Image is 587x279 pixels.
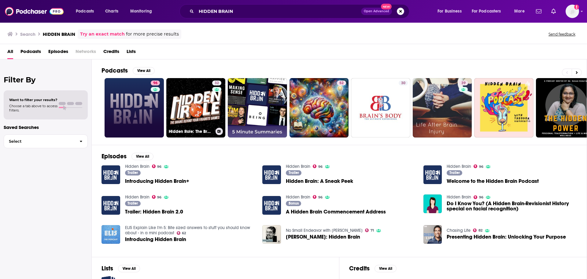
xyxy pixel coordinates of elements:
a: Do I Know You? (A Hidden Brain-Revisionist History special on facial recognition) [423,194,442,213]
span: Trailer [127,171,138,175]
a: No Small Endeavor with Lee C. Camp [286,228,363,233]
img: Introducing Hidden Brain [102,225,120,244]
h3: Hidden Role: The Brains Behind Your Favorite Games [169,129,213,134]
a: 30 [399,81,408,85]
a: 30 [351,78,410,138]
a: 96 [474,164,483,168]
a: Hidden Brain: A Sneak Peek [286,179,353,184]
svg: Add a profile image [574,5,579,9]
a: PodcastsView All [102,67,155,74]
span: 82 [478,229,482,232]
button: Open AdvancedNew [361,8,392,15]
a: Credits [103,47,119,59]
a: Charts [101,6,122,16]
span: 96 [479,196,483,199]
span: Logged in as Maria.Tullin [566,5,579,18]
button: Send feedback [547,32,577,37]
img: Hidden Brain: A Sneak Peek [262,165,281,184]
button: open menu [126,6,160,16]
span: Episodes [48,47,68,59]
a: 96 [474,195,483,199]
span: for more precise results [126,31,179,38]
p: Saved Searches [4,124,88,130]
button: Show profile menu [566,5,579,18]
h2: Filter By [4,75,88,84]
a: Introducing Hidden Brain [125,237,186,242]
input: Search podcasts, credits, & more... [196,6,361,16]
a: A Hidden Brain Commencement Address [286,209,386,214]
h2: Lists [102,265,113,272]
span: Networks [76,47,96,59]
h2: Credits [349,265,370,272]
a: 39 [459,81,468,85]
span: 96 [318,196,323,199]
span: Trailer [289,171,299,175]
button: open menu [72,6,102,16]
img: Welcome to the Hidden Brain Podcast [423,165,442,184]
button: View All [375,265,397,272]
a: Hidden Brain [447,164,471,169]
span: 96 [479,165,483,168]
img: Shankar Vedantam: Hidden Brain [262,225,281,244]
a: CreditsView All [349,265,397,272]
a: 32Hidden Role: The Brains Behind Your Favorite Games [166,78,226,138]
a: ELI5 Explain Like I'm 5: Bite sized answers to stuff you should know about - in a mini podcast [125,225,250,236]
img: A Hidden Brain Commencement Address [262,196,281,215]
a: 96 [313,164,323,168]
span: [PERSON_NAME]: Hidden Brain [286,234,360,239]
button: View All [131,153,153,160]
a: 62 [177,231,186,235]
a: Welcome to the Hidden Brain Podcast [447,179,539,184]
img: Podchaser - Follow, Share and Rate Podcasts [5,6,64,17]
button: open menu [433,6,469,16]
span: Monitoring [130,7,152,16]
img: User Profile [566,5,579,18]
span: 96 [318,165,323,168]
span: Podcasts [76,7,94,16]
span: 52 [339,80,344,86]
a: 71 [365,228,374,232]
a: Do I Know You? (A Hidden Brain-Revisionist History special on facial recognition) [447,201,577,211]
a: 32 [212,81,221,85]
span: Lists [127,47,136,59]
span: 30 [401,80,405,86]
a: 96 [105,78,164,138]
a: 82 [473,228,482,232]
span: Introducing Hidden Brain+ [125,179,189,184]
a: Hidden Brain [125,194,150,200]
span: For Business [437,7,462,16]
a: EpisodesView All [102,153,153,160]
a: 52 [337,81,346,85]
a: Hidden Brain [286,164,310,169]
h2: Podcasts [102,67,128,74]
span: Trailer [449,171,460,175]
button: View All [118,265,140,272]
span: Open Advanced [364,10,389,13]
a: Try an exact match [80,31,125,38]
img: Presenting Hidden Brain: Unlocking Your Purpose [423,225,442,244]
div: Search podcasts, credits, & more... [185,4,415,18]
a: Presenting Hidden Brain: Unlocking Your Purpose [447,234,566,239]
a: Hidden Brain [286,194,310,200]
a: 96 [151,81,160,85]
img: Trailer: Hidden Brain 2.0 [102,196,120,215]
span: Bonus [289,202,299,205]
span: Select [4,139,75,143]
a: Show notifications dropdown [549,6,558,17]
a: Chasing Life [447,228,471,233]
a: Show notifications dropdown [533,6,544,17]
a: 96 [152,195,162,199]
button: Select [4,134,88,148]
a: All [7,47,13,59]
